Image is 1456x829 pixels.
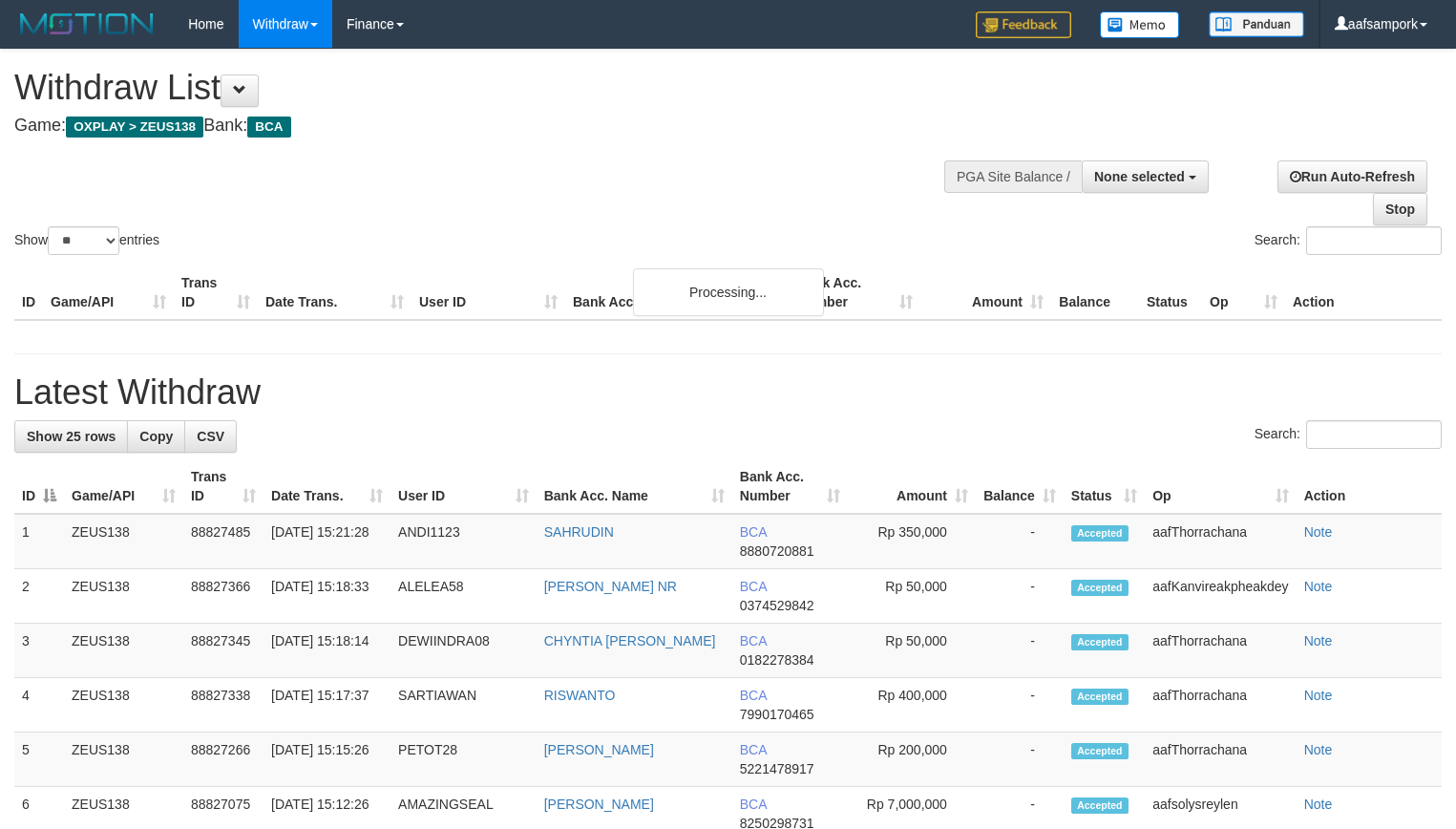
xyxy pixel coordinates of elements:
[64,514,183,569] td: ZEUS138
[264,733,390,787] td: [DATE] 15:15:26
[740,543,814,559] span: Copy 8880720881 to clipboard
[1082,160,1209,193] button: None selected
[740,524,767,540] span: BCA
[1304,797,1333,812] a: Note
[1277,160,1427,193] a: Run Auto-Refresh
[1304,524,1333,540] a: Note
[139,429,173,444] span: Copy
[1373,193,1427,225] a: Stop
[14,459,64,514] th: ID: activate to sort column descending
[183,678,264,733] td: 88827338
[1304,688,1333,703] a: Note
[633,268,824,316] div: Processing...
[740,761,814,776] span: Copy 5221478917 to clipboard
[1071,525,1129,542] span: Accepted
[48,226,119,255] select: Showentries
[848,514,976,569] td: Rp 350,000
[1100,11,1180,38] img: Button%20Memo.svg
[1071,580,1129,596] span: Accepted
[183,569,264,624] td: 88827366
[390,678,537,733] td: SARTIAWAN
[848,459,976,514] th: Amount: activate to sort column ascending
[1145,624,1296,678] td: aafThorrachana
[544,579,677,594] a: [PERSON_NAME] NR
[14,10,159,38] img: MOTION_logo.png
[1145,514,1296,569] td: aafThorrachana
[258,266,411,320] th: Date Trans.
[1306,226,1442,255] input: Search:
[1071,689,1129,705] span: Accepted
[544,797,654,812] a: [PERSON_NAME]
[1255,420,1442,449] label: Search:
[1051,266,1139,320] th: Balance
[944,160,1082,193] div: PGA Site Balance /
[183,514,264,569] td: 88827485
[1297,459,1442,514] th: Action
[740,797,767,812] span: BCA
[1139,266,1202,320] th: Status
[848,569,976,624] td: Rp 50,000
[264,569,390,624] td: [DATE] 15:18:33
[1145,569,1296,624] td: aafKanvireakpheakdey
[14,514,64,569] td: 1
[390,733,537,787] td: PETOT28
[976,624,1064,678] td: -
[732,459,848,514] th: Bank Acc. Number: activate to sort column ascending
[976,678,1064,733] td: -
[43,266,174,320] th: Game/API
[544,742,654,757] a: [PERSON_NAME]
[14,678,64,733] td: 4
[740,633,767,648] span: BCA
[848,624,976,678] td: Rp 50,000
[544,633,716,648] a: CHYNTIA [PERSON_NAME]
[390,624,537,678] td: DEWIINDRA08
[1071,797,1129,814] span: Accepted
[565,266,790,320] th: Bank Acc. Name
[390,569,537,624] td: ALELEA58
[411,266,565,320] th: User ID
[64,678,183,733] td: ZEUS138
[264,514,390,569] td: [DATE] 15:21:28
[790,266,920,320] th: Bank Acc. Number
[14,569,64,624] td: 2
[976,569,1064,624] td: -
[14,624,64,678] td: 3
[64,569,183,624] td: ZEUS138
[1145,733,1296,787] td: aafThorrachana
[127,420,185,453] a: Copy
[740,652,814,668] span: Copy 0182278384 to clipboard
[14,266,43,320] th: ID
[27,429,116,444] span: Show 25 rows
[1209,11,1304,37] img: panduan.png
[976,514,1064,569] td: -
[1064,459,1145,514] th: Status: activate to sort column ascending
[544,524,614,540] a: SAHRUDIN
[1304,579,1333,594] a: Note
[1094,169,1185,184] span: None selected
[183,624,264,678] td: 88827345
[1304,633,1333,648] a: Note
[1202,266,1285,320] th: Op
[64,733,183,787] td: ZEUS138
[740,742,767,757] span: BCA
[183,459,264,514] th: Trans ID: activate to sort column ascending
[64,459,183,514] th: Game/API: activate to sort column ascending
[264,459,390,514] th: Date Trans.: activate to sort column ascending
[66,117,203,138] span: OXPLAY > ZEUS138
[1145,678,1296,733] td: aafThorrachana
[247,117,290,138] span: BCA
[537,459,732,514] th: Bank Acc. Name: activate to sort column ascending
[740,688,767,703] span: BCA
[184,420,237,453] a: CSV
[1306,420,1442,449] input: Search:
[64,624,183,678] td: ZEUS138
[1285,266,1442,320] th: Action
[390,514,537,569] td: ANDI1123
[740,598,814,613] span: Copy 0374529842 to clipboard
[264,624,390,678] td: [DATE] 15:18:14
[197,429,224,444] span: CSV
[1071,634,1129,650] span: Accepted
[848,733,976,787] td: Rp 200,000
[183,733,264,787] td: 88827266
[976,733,1064,787] td: -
